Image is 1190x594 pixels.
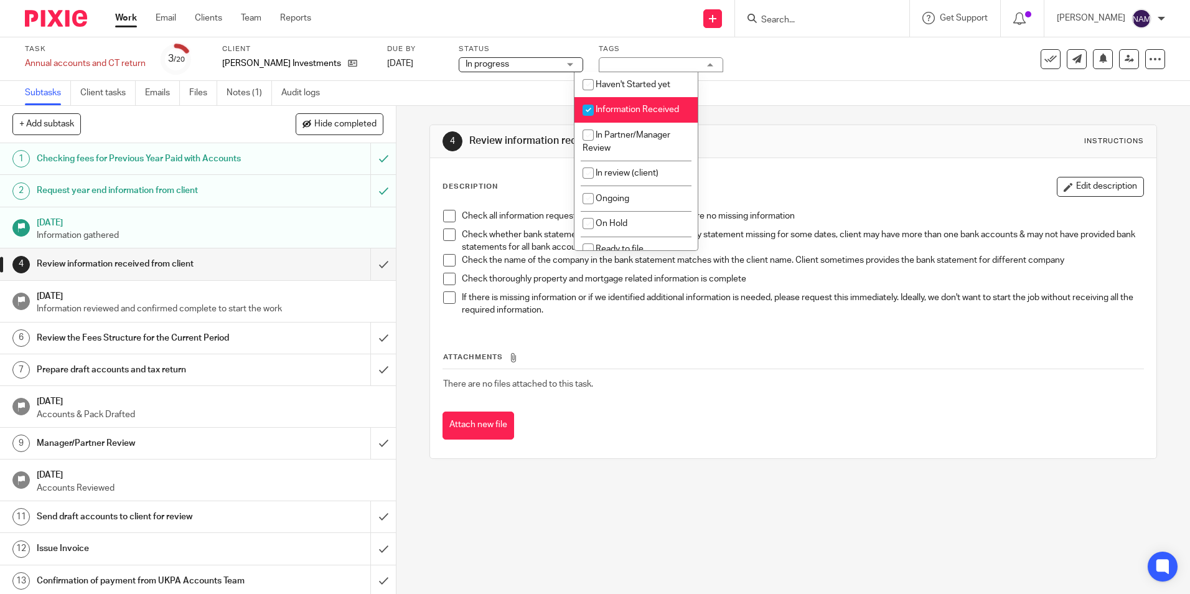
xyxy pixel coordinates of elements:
p: [PERSON_NAME] [1057,12,1125,24]
div: 4 [12,256,30,273]
label: Tags [599,44,723,54]
p: Accounts & Pack Drafted [37,408,384,421]
a: Subtasks [25,81,71,105]
a: Email [156,12,176,24]
a: Client tasks [80,81,136,105]
h1: [DATE] [37,392,384,408]
button: Edit description [1057,177,1144,197]
a: Audit logs [281,81,329,105]
label: Task [25,44,146,54]
span: In progress [466,60,509,68]
span: Information Received [596,105,679,114]
div: 6 [12,329,30,347]
div: 7 [12,361,30,379]
h1: Prepare draft accounts and tax return [37,361,251,379]
span: In Partner/Manager Review [583,131,670,153]
p: Check all information requested has been received & there are no missing information [462,210,1143,222]
h1: Send draft accounts to client for review [37,507,251,526]
p: Information reviewed and confirmed complete to start the work [37,303,384,315]
h1: Checking fees for Previous Year Paid with Accounts [37,149,251,168]
a: Work [115,12,137,24]
h1: [DATE] [37,214,384,229]
span: Haven't Started yet [596,80,670,89]
p: Information gathered [37,229,384,242]
span: Ongoing [596,194,629,203]
div: 4 [443,131,462,151]
a: Files [189,81,217,105]
div: 9 [12,435,30,452]
span: Get Support [940,14,988,22]
h1: [DATE] [37,287,384,303]
div: 13 [12,572,30,590]
p: Check the name of the company in the bank statement matches with the client name. Client sometime... [462,254,1143,266]
div: 2 [12,182,30,200]
button: Hide completed [296,113,383,134]
span: In review (client) [596,169,658,177]
p: Description [443,182,498,192]
label: Status [459,44,583,54]
span: Ready to file [596,245,644,253]
img: svg%3E [1131,9,1151,29]
a: Clients [195,12,222,24]
a: Team [241,12,261,24]
h1: [DATE] [37,466,384,481]
h1: Review the Fees Structure for the Current Period [37,329,251,347]
p: [PERSON_NAME] Investments Ltd [222,57,342,70]
span: There are no files attached to this task. [443,380,593,389]
h1: Confirmation of payment from UKPA Accounts Team [37,572,251,590]
h1: Issue Invoice [37,539,251,558]
button: Attach new file [443,412,514,440]
img: Pixie [25,10,87,27]
span: On Hold [596,219,627,228]
a: Notes (1) [227,81,272,105]
div: 12 [12,540,30,558]
a: Emails [145,81,180,105]
div: Annual accounts and CT return [25,57,146,70]
span: [DATE] [387,59,413,68]
a: Reports [280,12,311,24]
div: 11 [12,508,30,526]
p: Check thoroughly property and mortgage related information is complete [462,273,1143,285]
h1: Review information received from client [469,134,820,148]
span: Hide completed [314,120,377,130]
p: Accounts Reviewed [37,482,384,494]
label: Client [222,44,372,54]
p: Check whether bank statements are complete (e.g. there may statement missing for some dates, clie... [462,229,1143,254]
div: 3 [168,52,185,66]
div: Instructions [1084,136,1144,146]
button: + Add subtask [12,113,81,134]
h1: Review information received from client [37,255,251,273]
div: 1 [12,150,30,167]
h1: Request year end information from client [37,181,251,200]
span: Attachments [443,354,503,361]
p: If there is missing information or if we identified additional information is needed, please requ... [462,291,1143,317]
input: Search [760,15,872,26]
label: Due by [387,44,443,54]
h1: Manager/Partner Review [37,434,251,453]
small: /20 [174,56,185,63]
